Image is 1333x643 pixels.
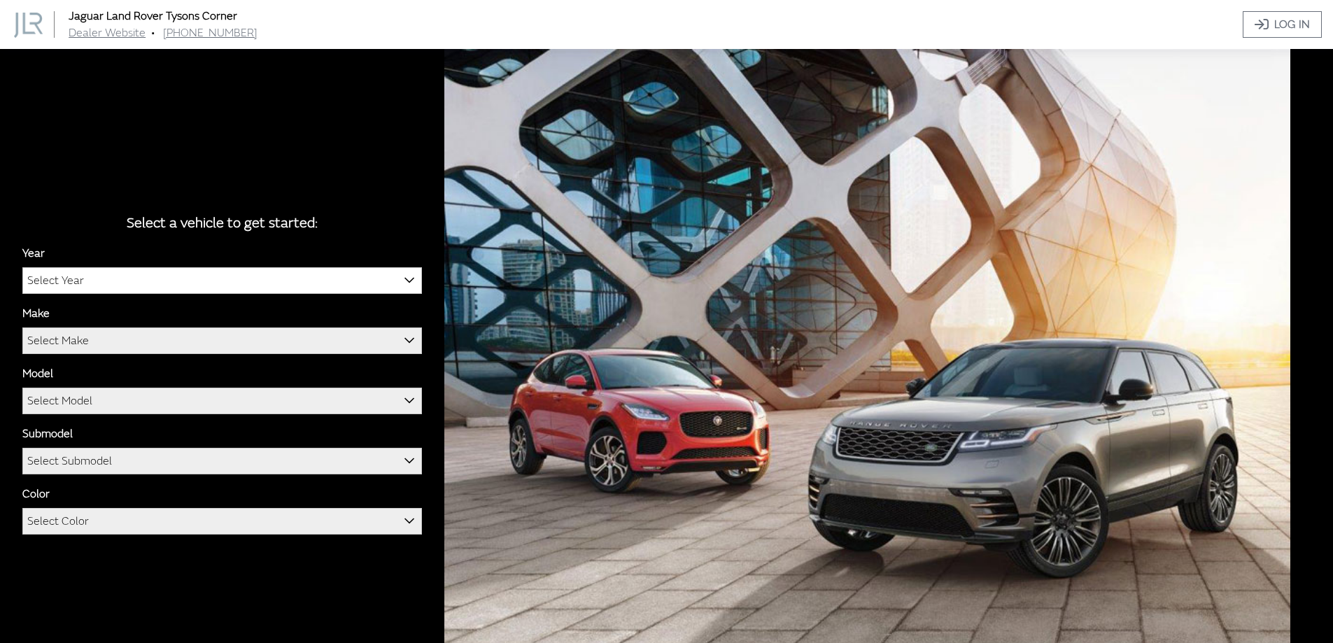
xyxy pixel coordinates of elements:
[1274,16,1310,33] span: Log In
[22,448,422,474] span: Select Submodel
[22,305,50,322] label: Make
[14,11,66,37] a: Jaguar Land Rover Tysons Corner logo
[14,13,43,38] img: Dashboard
[23,388,421,414] span: Select Model
[23,268,421,293] span: Select Year
[1243,11,1322,38] a: Log In
[27,448,112,474] span: Select Submodel
[27,388,92,414] span: Select Model
[22,365,53,382] label: Model
[23,509,421,534] span: Select Color
[27,268,84,293] span: Select Year
[22,327,422,354] span: Select Make
[27,328,89,353] span: Select Make
[22,245,45,262] label: Year
[69,9,237,23] a: Jaguar Land Rover Tysons Corner
[23,328,421,353] span: Select Make
[27,509,89,534] span: Select Color
[163,26,258,40] a: [PHONE_NUMBER]
[22,425,73,442] label: Submodel
[151,26,155,40] span: •
[22,388,422,414] span: Select Model
[22,213,422,234] div: Select a vehicle to get started:
[22,486,50,502] label: Color
[69,26,146,40] a: Dealer Website
[22,267,422,294] span: Select Year
[23,448,421,474] span: Select Submodel
[22,508,422,535] span: Select Color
